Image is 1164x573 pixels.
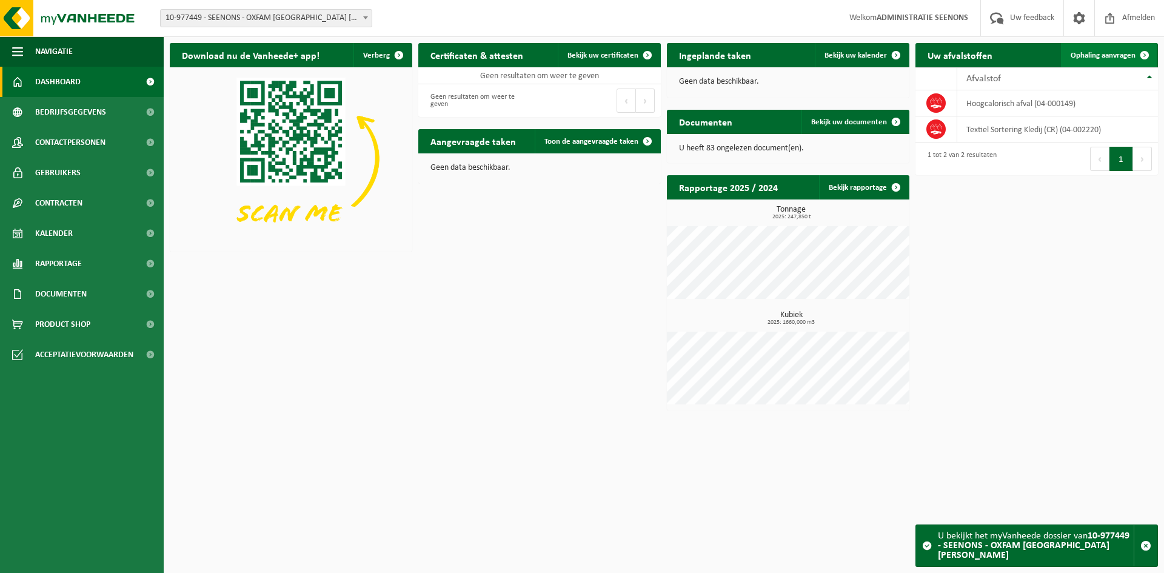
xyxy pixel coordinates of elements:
[679,78,897,86] p: Geen data beschikbaar.
[418,67,661,84] td: Geen resultaten om weer te geven
[673,320,909,326] span: 2025: 1660,000 m3
[353,43,411,67] button: Verberg
[1109,147,1133,171] button: 1
[424,87,533,114] div: Geen resultaten om weer te geven
[535,129,660,153] a: Toon de aangevraagde taken
[35,97,106,127] span: Bedrijfsgegevens
[824,52,887,59] span: Bekijk uw kalender
[170,43,332,67] h2: Download nu de Vanheede+ app!
[170,67,412,249] img: Download de VHEPlus App
[418,43,535,67] h2: Certificaten & attesten
[957,116,1158,142] td: Textiel Sortering Kledij (CR) (04-002220)
[363,52,390,59] span: Verberg
[161,10,372,27] span: 10-977449 - SEENONS - OXFAM YUNUS CENTER HAREN - HAREN
[35,36,73,67] span: Navigatie
[35,249,82,279] span: Rapportage
[957,90,1158,116] td: hoogcalorisch afval (04-000149)
[938,531,1129,560] strong: 10-977449 - SEENONS - OXFAM [GEOGRAPHIC_DATA] [PERSON_NAME]
[35,67,81,97] span: Dashboard
[1133,147,1152,171] button: Next
[558,43,660,67] a: Bekijk uw certificaten
[636,89,655,113] button: Next
[35,127,105,158] span: Contactpersonen
[35,218,73,249] span: Kalender
[1090,147,1109,171] button: Previous
[667,43,763,67] h2: Ingeplande taken
[35,279,87,309] span: Documenten
[811,118,887,126] span: Bekijk uw documenten
[544,138,638,146] span: Toon de aangevraagde taken
[673,311,909,326] h3: Kubiek
[667,175,790,199] h2: Rapportage 2025 / 2024
[921,146,997,172] div: 1 tot 2 van 2 resultaten
[35,158,81,188] span: Gebruikers
[815,43,908,67] a: Bekijk uw kalender
[35,309,90,340] span: Product Shop
[1061,43,1157,67] a: Ophaling aanvragen
[35,188,82,218] span: Contracten
[430,164,649,172] p: Geen data beschikbaar.
[673,206,909,220] h3: Tonnage
[1071,52,1136,59] span: Ophaling aanvragen
[938,525,1134,566] div: U bekijkt het myVanheede dossier van
[667,110,744,133] h2: Documenten
[418,129,528,153] h2: Aangevraagde taken
[160,9,372,27] span: 10-977449 - SEENONS - OXFAM YUNUS CENTER HAREN - HAREN
[35,340,133,370] span: Acceptatievoorwaarden
[966,74,1001,84] span: Afvalstof
[915,43,1005,67] h2: Uw afvalstoffen
[801,110,908,134] a: Bekijk uw documenten
[673,214,909,220] span: 2025: 247,850 t
[877,13,968,22] strong: ADMINISTRATIE SEENONS
[679,144,897,153] p: U heeft 83 ongelezen document(en).
[819,175,908,199] a: Bekijk rapportage
[617,89,636,113] button: Previous
[567,52,638,59] span: Bekijk uw certificaten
